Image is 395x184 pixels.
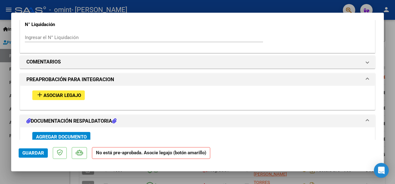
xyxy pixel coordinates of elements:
[26,58,61,66] h1: COMENTARIOS
[22,150,44,156] span: Guardar
[20,115,375,127] mat-expansion-panel-header: DOCUMENTACIÓN RESPALDATORIA
[43,93,81,98] span: Asociar Legajo
[25,21,129,28] p: N° Liquidación
[36,134,87,140] span: Agregar Documento
[32,90,85,100] button: Asociar Legajo
[20,86,375,110] div: PREAPROBACIÓN PARA INTEGRACION
[374,163,389,178] div: Open Intercom Messenger
[20,56,375,68] mat-expansion-panel-header: COMENTARIOS
[26,76,114,83] h1: PREAPROBACIÓN PARA INTEGRACION
[19,148,48,158] button: Guardar
[20,73,375,86] mat-expansion-panel-header: PREAPROBACIÓN PARA INTEGRACION
[32,132,90,142] button: Agregar Documento
[26,117,116,125] h1: DOCUMENTACIÓN RESPALDATORIA
[36,91,43,99] mat-icon: add
[92,147,210,159] strong: No está pre-aprobada. Asocie legajo (botón amarillo)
